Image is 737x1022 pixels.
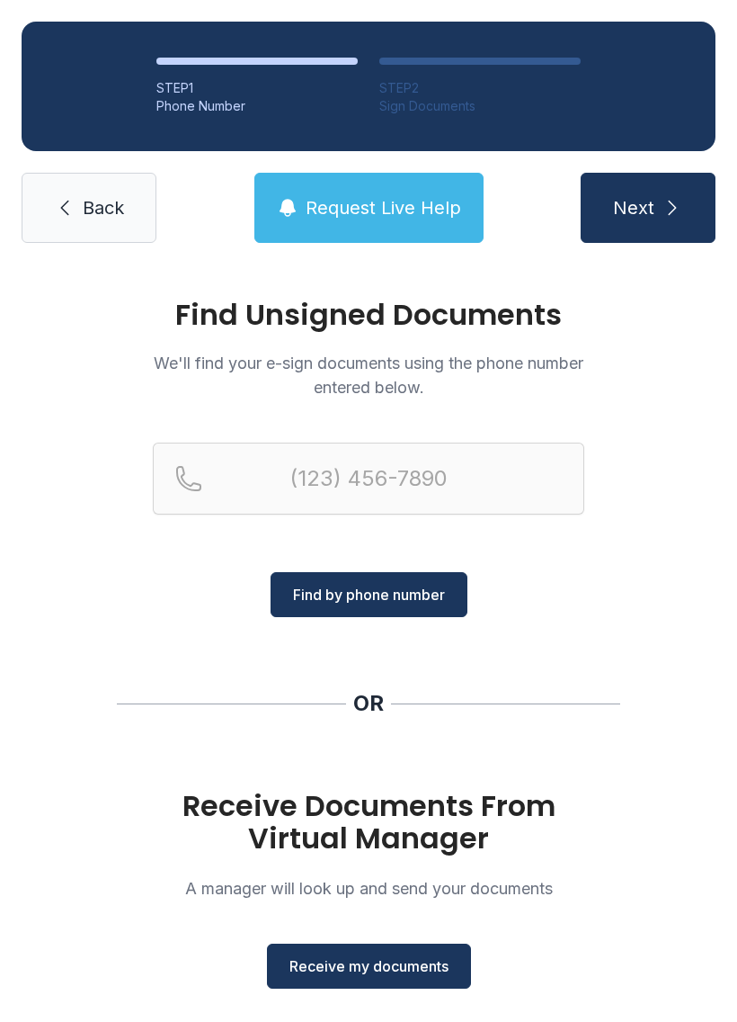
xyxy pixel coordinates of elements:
[83,195,124,220] span: Back
[379,97,581,115] div: Sign Documents
[153,876,584,901] p: A manager will look up and send your documents
[306,195,461,220] span: Request Live Help
[156,79,358,97] div: STEP 1
[289,955,448,977] span: Receive my documents
[153,300,584,329] h1: Find Unsigned Documents
[156,97,358,115] div: Phone Number
[153,790,584,855] h1: Receive Documents From Virtual Manager
[613,195,654,220] span: Next
[153,351,584,399] p: We'll find your e-sign documents using the phone number entered below.
[293,584,445,605] span: Find by phone number
[353,689,384,718] div: OR
[379,79,581,97] div: STEP 2
[153,443,584,515] input: Reservation phone number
